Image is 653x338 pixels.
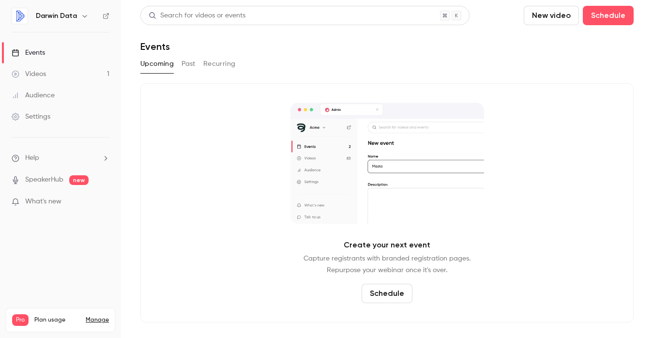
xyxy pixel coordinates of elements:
button: Upcoming [140,56,174,72]
span: Plan usage [34,316,80,324]
span: What's new [25,197,61,207]
a: Manage [86,316,109,324]
button: Schedule [362,284,412,303]
button: New video [524,6,579,25]
div: Videos [12,69,46,79]
button: Past [182,56,196,72]
span: new [69,175,89,185]
a: SpeakerHub [25,175,63,185]
div: Events [12,48,45,58]
p: Create your next event [344,239,430,251]
span: Pro [12,314,29,326]
h1: Events [140,41,170,52]
img: Darwin Data [12,8,28,24]
p: Capture registrants with branded registration pages. Repurpose your webinar once it's over. [304,253,471,276]
li: help-dropdown-opener [12,153,109,163]
div: Settings [12,112,50,122]
span: Help [25,153,39,163]
button: Schedule [583,6,634,25]
button: Recurring [203,56,236,72]
div: Search for videos or events [149,11,245,21]
div: Audience [12,91,55,100]
iframe: Noticeable Trigger [98,198,109,206]
h6: Darwin Data [36,11,77,21]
